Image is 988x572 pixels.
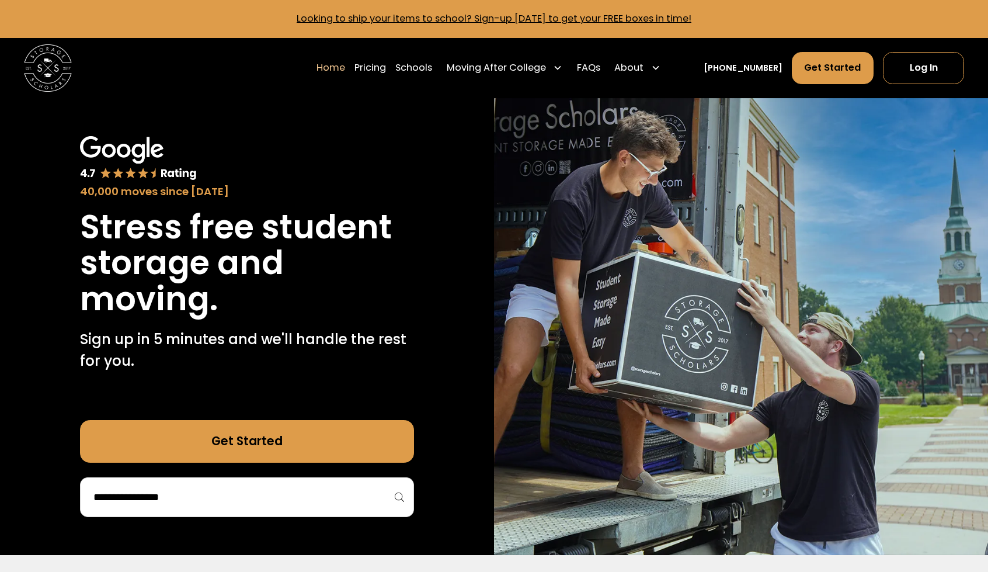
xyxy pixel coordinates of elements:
div: 40,000 moves since [DATE] [80,183,414,200]
a: Schools [395,51,432,85]
a: home [24,44,72,92]
a: FAQs [577,51,600,85]
img: Google 4.7 star rating [80,136,197,181]
a: Pricing [354,51,386,85]
h1: Stress free student storage and moving. [80,209,414,317]
img: Storage Scholars main logo [24,44,72,92]
div: Moving After College [442,51,568,85]
div: About [610,51,665,85]
a: Looking to ship your items to school? Sign-up [DATE] to get your FREE boxes in time! [297,12,691,25]
p: Sign up in 5 minutes and we'll handle the rest for you. [80,329,414,372]
img: Storage Scholars makes moving and storage easy. [494,98,988,555]
a: [PHONE_NUMBER] [704,62,782,74]
div: Moving After College [447,61,546,75]
a: Get Started [792,52,874,84]
div: About [614,61,643,75]
a: Home [316,51,345,85]
a: Get Started [80,420,414,463]
a: Log In [883,52,964,84]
